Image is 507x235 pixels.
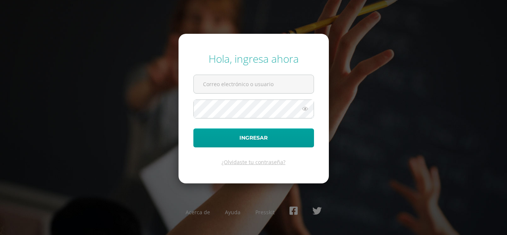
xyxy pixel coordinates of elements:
[193,52,314,66] div: Hola, ingresa ahora
[222,159,285,166] a: ¿Olvidaste tu contraseña?
[255,209,275,216] a: Presskit
[186,209,210,216] a: Acerca de
[194,75,314,93] input: Correo electrónico o usuario
[193,128,314,147] button: Ingresar
[225,209,241,216] a: Ayuda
